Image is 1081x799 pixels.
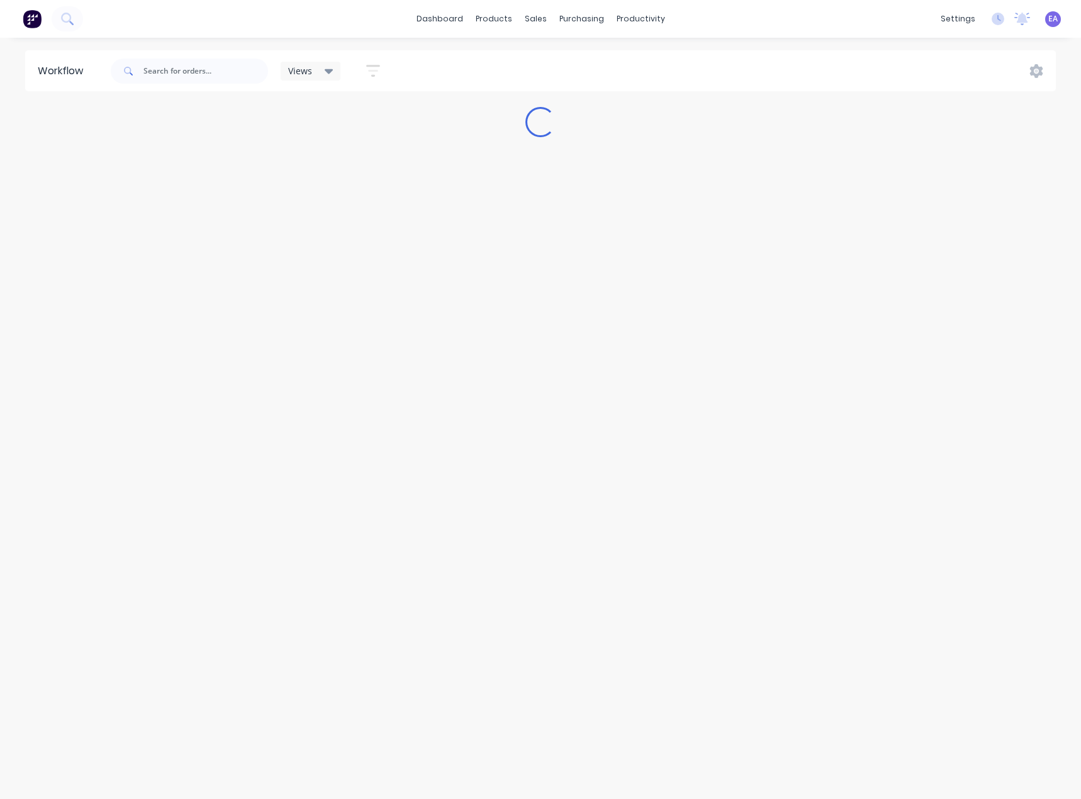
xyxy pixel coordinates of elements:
div: Workflow [38,64,89,79]
img: Factory [23,9,42,28]
span: Views [288,64,312,77]
input: Search for orders... [143,59,268,84]
div: sales [518,9,553,28]
div: products [469,9,518,28]
div: settings [934,9,982,28]
div: productivity [610,9,671,28]
span: EA [1048,13,1058,25]
div: purchasing [553,9,610,28]
a: dashboard [410,9,469,28]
